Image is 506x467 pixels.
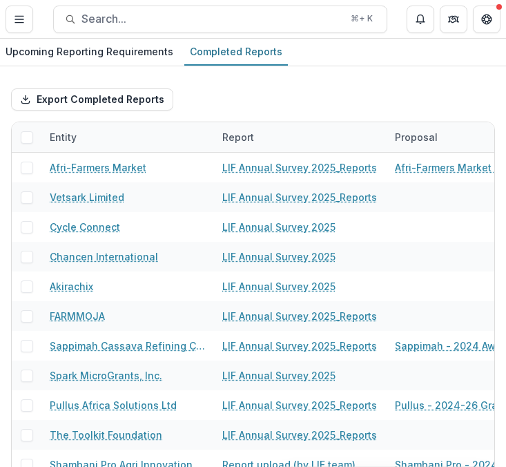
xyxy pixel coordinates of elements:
[214,122,387,152] div: Report
[50,398,177,412] a: Pullus Africa Solutions Ltd
[348,11,376,26] div: ⌘ + K
[222,249,335,264] a: LIF Annual Survey 2025
[184,41,288,61] div: Completed Reports
[50,428,162,442] a: The Toolkit Foundation
[387,130,446,144] div: Proposal
[6,6,33,33] button: Toggle Menu
[222,368,335,383] a: LIF Annual Survey 2025
[50,279,93,294] a: Akirachix
[222,190,377,204] a: LIF Annual Survey 2025_Reports
[222,160,377,175] a: LIF Annual Survey 2025_Reports
[50,368,162,383] a: Spark MicroGrants, Inc.
[41,130,85,144] div: Entity
[440,6,467,33] button: Partners
[50,339,206,353] a: Sappimah Cassava Refining Company
[222,428,377,442] a: LIF Annual Survey 2025_Reports
[53,6,387,33] button: Search...
[222,398,377,412] a: LIF Annual Survey 2025_Reports
[50,309,105,323] a: FARMMOJA
[222,339,377,353] a: LIF Annual Survey 2025_Reports
[41,122,214,152] div: Entity
[184,39,288,66] a: Completed Reports
[407,6,434,33] button: Notifications
[222,220,335,234] a: LIF Annual Survey 2025
[222,279,335,294] a: LIF Annual Survey 2025
[473,6,500,33] button: Get Help
[222,309,377,323] a: LIF Annual Survey 2025_Reports
[50,220,120,234] a: Cycle Connect
[81,12,342,26] span: Search...
[11,88,173,111] button: Export Completed Reports
[214,130,262,144] div: Report
[50,249,158,264] a: Chancen International
[50,190,124,204] a: Vetsark Limited
[50,160,146,175] a: Afri-Farmers Market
